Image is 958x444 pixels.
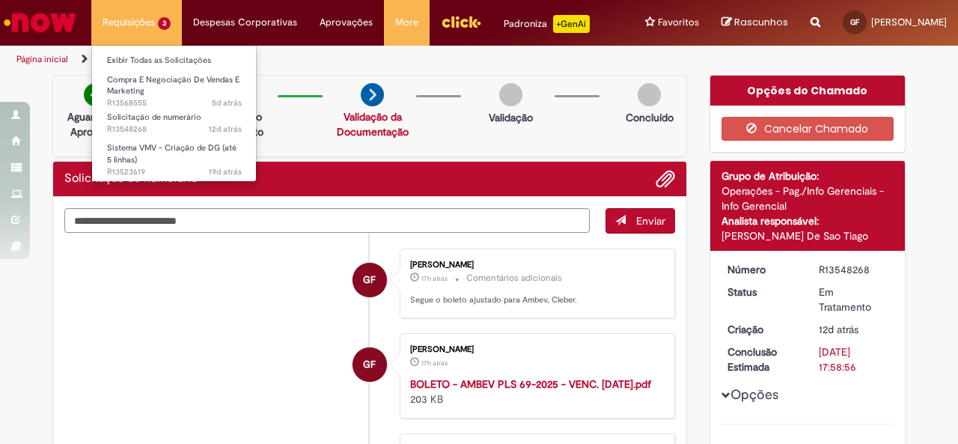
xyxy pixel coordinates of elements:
div: Gabriel Ribeiro Freire [353,263,387,297]
dt: Número [716,262,808,277]
img: ServiceNow [1,7,79,37]
a: BOLETO - AMBEV PLS 69-2025 - VENC. [DATE].pdf [410,377,651,391]
a: Validação da Documentação [337,110,409,139]
div: [PERSON_NAME] [410,345,659,354]
button: Cancelar Chamado [721,117,894,141]
div: Grupo de Atribuição: [721,168,894,183]
img: img-circle-grey.png [638,83,661,106]
div: Opções do Chamado [710,76,906,106]
dt: Criação [716,322,808,337]
a: Aberto R13523619 : Sistema VMV - Criação de DG (até 5 linhas) [92,140,257,172]
span: 12d atrás [209,124,242,135]
span: R13523619 [107,166,242,178]
time: 29/09/2025 17:54:06 [421,359,448,368]
div: R13548268 [819,262,888,277]
span: 17h atrás [421,359,448,368]
span: R13548268 [107,124,242,136]
span: [PERSON_NAME] [871,16,947,28]
a: Rascunhos [721,16,788,30]
div: [PERSON_NAME] [410,261,659,270]
div: [DATE] 17:58:56 [819,344,888,374]
p: Concluído [626,110,674,125]
span: Despesas Corporativas [193,15,297,30]
div: 18/09/2025 16:34:00 [819,322,888,337]
span: GF [363,347,376,383]
a: Aberto R13548268 : Solicitação de numerário [92,109,257,137]
span: 3 [158,17,171,30]
time: 18/09/2025 16:34:00 [819,323,858,336]
span: Requisições [103,15,155,30]
span: Compra E Negociação De Vendas E Marketing [107,74,239,97]
span: Aprovações [320,15,373,30]
p: +GenAi [553,15,590,33]
div: Operações - Pag./Info Gerenciais - Info Gerencial [721,183,894,213]
time: 25/09/2025 18:35:18 [212,97,242,109]
img: img-circle-grey.png [499,83,522,106]
div: Analista responsável: [721,213,894,228]
button: Enviar [605,208,675,234]
img: check-circle-green.png [84,83,107,106]
span: Rascunhos [734,15,788,29]
span: R13568555 [107,97,242,109]
p: Validação [489,110,533,125]
span: 17h atrás [421,274,448,283]
div: Padroniza [504,15,590,33]
span: Enviar [636,214,665,228]
ul: Requisições [91,45,257,182]
span: 12d atrás [819,323,858,336]
a: Página inicial [16,53,68,65]
p: Segue o boleto ajustado para Ambev, Cleber. [410,294,659,306]
img: click_logo_yellow_360x200.png [441,10,481,33]
dt: Conclusão Estimada [716,344,808,374]
time: 29/09/2025 17:56:24 [421,274,448,283]
span: More [395,15,418,30]
a: Exibir Todas as Solicitações [92,52,257,69]
ul: Trilhas de página [11,46,627,73]
div: 203 KB [410,377,659,407]
button: Adicionar anexos [656,169,675,189]
small: Comentários adicionais [466,272,562,285]
p: Aguardando Aprovação [59,109,132,139]
div: Em Tratamento [819,285,888,314]
span: Favoritos [658,15,699,30]
span: Sistema VMV - Criação de DG (até 5 linhas) [107,142,237,165]
a: Aberto R13568555 : Compra E Negociação De Vendas E Marketing [92,72,257,104]
span: 5d atrás [212,97,242,109]
div: [PERSON_NAME] De Sao Tiago [721,228,894,243]
h2: Solicitação de numerário Histórico de tíquete [64,172,198,186]
textarea: Digite sua mensagem aqui... [64,208,590,233]
time: 11/09/2025 15:52:32 [209,166,242,177]
dt: Status [716,285,808,299]
span: GF [363,262,376,298]
img: arrow-next.png [361,83,384,106]
div: Gabriel Ribeiro Freire [353,347,387,382]
span: Solicitação de numerário [107,112,201,123]
span: 19d atrás [209,166,242,177]
span: GF [850,17,859,27]
time: 18/09/2025 16:34:01 [209,124,242,135]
